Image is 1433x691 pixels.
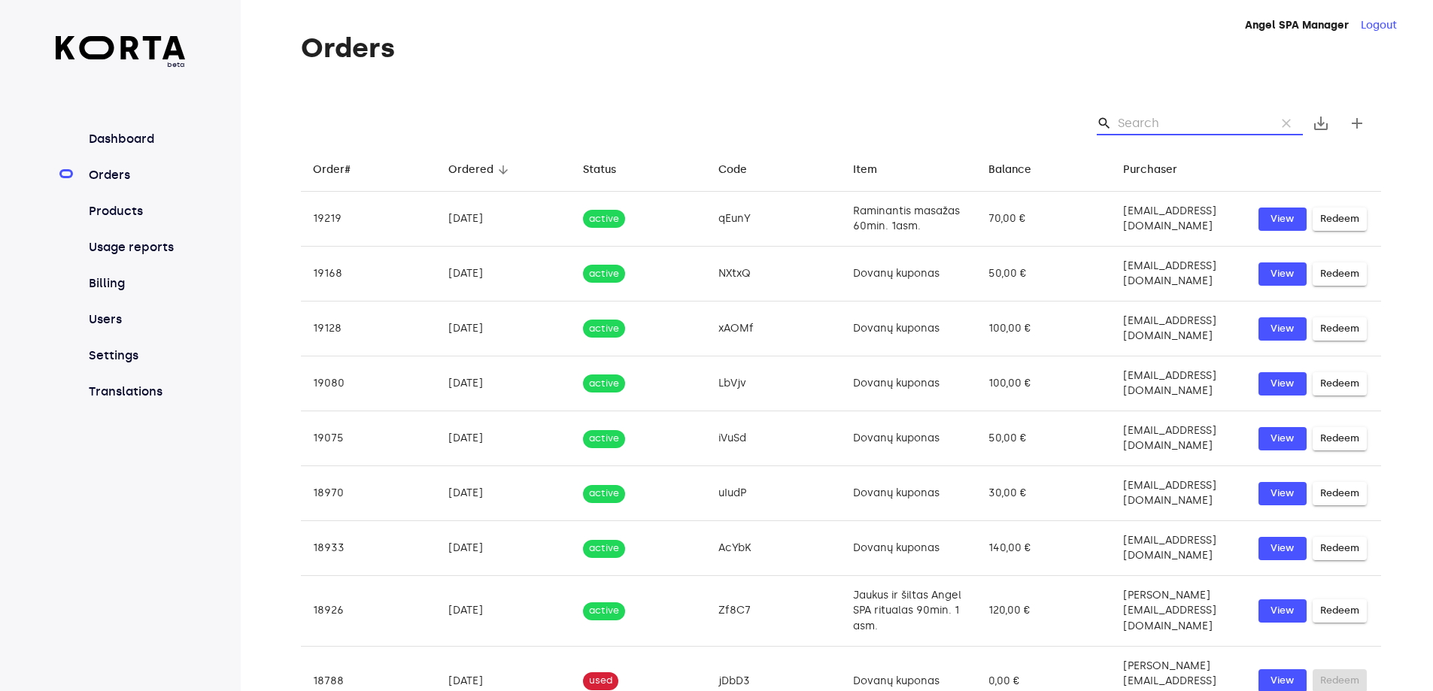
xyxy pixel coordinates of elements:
[1320,211,1359,228] span: Redeem
[301,356,436,411] td: 19080
[313,161,351,179] div: Order#
[448,161,493,179] div: Ordered
[1123,161,1177,179] div: Purchaser
[1111,356,1246,411] td: [EMAIL_ADDRESS][DOMAIN_NAME]
[436,302,572,356] td: [DATE]
[436,521,572,576] td: [DATE]
[1348,114,1366,132] span: add
[1320,320,1359,338] span: Redeem
[1258,482,1307,505] button: View
[706,411,842,466] td: iVuSd
[583,486,625,501] span: active
[1266,265,1299,283] span: View
[1313,427,1367,450] button: Redeem
[301,466,436,521] td: 18970
[988,161,1031,179] div: Balance
[301,247,436,302] td: 19168
[86,383,186,401] a: Translations
[1313,599,1367,623] button: Redeem
[86,347,186,365] a: Settings
[841,521,976,576] td: Dovanų kuponas
[1320,265,1359,283] span: Redeem
[86,238,186,256] a: Usage reports
[706,302,842,356] td: xAOMf
[1258,317,1307,341] button: View
[301,411,436,466] td: 19075
[436,576,572,646] td: [DATE]
[1266,540,1299,557] span: View
[313,161,370,179] span: Order#
[853,161,897,179] span: Item
[1266,672,1299,689] span: View
[1313,482,1367,505] button: Redeem
[1313,317,1367,341] button: Redeem
[1111,466,1246,521] td: [EMAIL_ADDRESS][DOMAIN_NAME]
[976,356,1112,411] td: 100,00 €
[56,36,186,70] a: beta
[583,674,618,688] span: used
[1266,430,1299,447] span: View
[718,161,767,179] span: Code
[1111,192,1246,247] td: [EMAIL_ADDRESS][DOMAIN_NAME]
[301,302,436,356] td: 19128
[1258,599,1307,623] button: View
[1313,537,1367,560] button: Redeem
[1266,602,1299,620] span: View
[976,302,1112,356] td: 100,00 €
[976,576,1112,646] td: 120,00 €
[1266,485,1299,502] span: View
[1320,485,1359,502] span: Redeem
[988,161,1051,179] span: Balance
[583,267,625,281] span: active
[301,521,436,576] td: 18933
[1258,427,1307,450] button: View
[583,161,636,179] span: Status
[583,161,616,179] div: Status
[706,247,842,302] td: NXtxQ
[448,161,513,179] span: Ordered
[853,161,877,179] div: Item
[86,311,186,329] a: Users
[841,576,976,646] td: Jaukus ir šiltas Angel SPA ritualas 90min. 1 asm.
[706,192,842,247] td: qEunY
[436,192,572,247] td: [DATE]
[301,192,436,247] td: 19219
[86,202,186,220] a: Products
[706,576,842,646] td: Zf8C7
[1266,320,1299,338] span: View
[976,466,1112,521] td: 30,00 €
[583,377,625,391] span: active
[841,247,976,302] td: Dovanų kuponas
[496,163,510,177] span: arrow_downward
[976,521,1112,576] td: 140,00 €
[1123,161,1197,179] span: Purchaser
[1313,208,1367,231] button: Redeem
[583,604,625,618] span: active
[86,130,186,148] a: Dashboard
[1320,540,1359,557] span: Redeem
[1258,208,1307,231] button: View
[1111,247,1246,302] td: [EMAIL_ADDRESS][DOMAIN_NAME]
[1111,521,1246,576] td: [EMAIL_ADDRESS][DOMAIN_NAME]
[301,33,1381,63] h1: Orders
[1097,116,1112,131] span: Search
[718,161,747,179] div: Code
[1320,375,1359,392] span: Redeem
[976,411,1112,466] td: 50,00 €
[1245,19,1349,32] strong: Angel SPA Manager
[583,432,625,446] span: active
[1258,372,1307,396] button: View
[841,356,976,411] td: Dovanų kuponas
[301,576,436,646] td: 18926
[56,59,186,70] span: beta
[436,411,572,466] td: [DATE]
[1312,114,1330,132] span: save_alt
[1258,537,1307,560] button: View
[1258,262,1307,286] button: View
[56,36,186,59] img: Korta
